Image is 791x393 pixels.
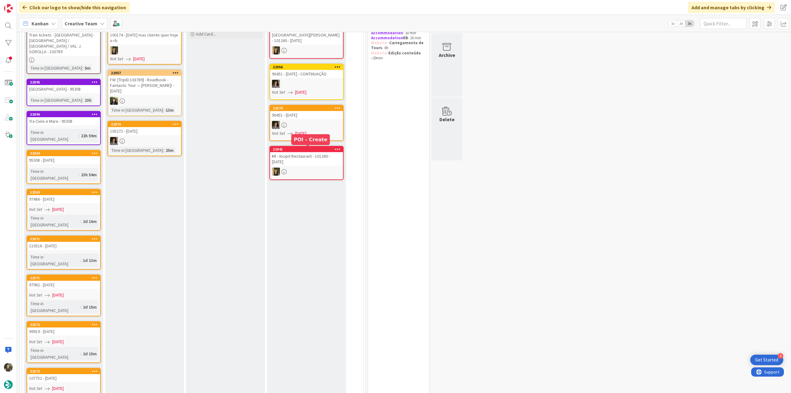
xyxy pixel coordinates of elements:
[27,327,100,335] div: 99919 - [DATE]
[27,112,100,125] div: 22896Tra Cielo e Mare - 95308
[371,40,387,45] strong: Website
[80,304,81,310] span: :
[270,25,343,45] div: [GEOGRAPHIC_DATA][PERSON_NAME] - 101260 - [DATE]
[270,152,343,166] div: €€ - Incipit Restaurant - 101260 - [DATE]
[270,168,343,176] div: SP
[30,80,100,84] div: 22895
[27,189,101,231] a: 2256997486 - [DATE]Not Set[DATE]Time in [GEOGRAPHIC_DATA]:2d 16m
[108,122,181,127] div: 22870
[371,51,426,61] p: - 20min
[80,257,81,264] span: :
[27,322,100,327] div: 22572
[79,171,98,178] div: 23h 54m
[27,156,100,164] div: 95308 - [DATE]
[29,347,80,361] div: Time in [GEOGRAPHIC_DATA]
[27,275,101,316] a: 2257197962 - [DATE]Not Set[DATE]Time in [GEOGRAPHIC_DATA]:2d 15m
[108,127,181,135] div: 105272 - [DATE]
[111,71,181,75] div: 22957
[371,35,403,41] strong: Accommodation
[371,41,426,51] p: - - 6h
[270,64,343,70] div: 22956
[270,46,343,54] div: SP
[29,292,42,298] i: Not Set
[4,380,13,389] img: avatar
[110,97,118,105] img: BC
[30,323,100,327] div: 22572
[272,46,280,54] img: SP
[27,111,101,145] a: 22896Tra Cielo e Mare - 95308Time in [GEOGRAPHIC_DATA]:22h 59m
[27,79,100,85] div: 22895
[439,51,455,59] div: Archive
[82,97,83,104] span: :
[29,300,80,314] div: Time in [GEOGRAPHIC_DATA]
[30,369,100,374] div: 22573
[272,130,285,136] i: Not Set
[270,70,343,78] div: 90451 - [DATE] - CONTINUAÇÃO
[27,322,100,335] div: 2257299919 - [DATE]
[273,65,343,69] div: 22956
[4,4,13,13] img: Visit kanbanzone.com
[27,31,100,56] div: Train tickets - [GEOGRAPHIC_DATA]-[GEOGRAPHIC_DATA] / [GEOGRAPHIC_DATA] / VAL. J. SOROLLA - 103789
[4,363,13,372] img: IG
[29,129,78,143] div: Time in [GEOGRAPHIC_DATA]
[27,150,101,184] a: 2286995308 - [DATE]Time in [GEOGRAPHIC_DATA]:23h 54m
[27,25,101,74] a: Train tickets - [GEOGRAPHIC_DATA]-[GEOGRAPHIC_DATA] / [GEOGRAPHIC_DATA] / VAL. J. SOROLLA - 10378...
[30,151,100,156] div: 22869
[270,147,343,152] div: 22941
[29,207,42,212] i: Not Set
[29,254,80,267] div: Time in [GEOGRAPHIC_DATA]
[27,117,100,125] div: Tra Cielo e Mare - 95308
[269,146,344,180] a: 22941€€ - Incipit Restaurant - 101260 - [DATE]SP
[295,89,307,96] span: [DATE]
[29,65,82,71] div: Time in [GEOGRAPHIC_DATA]
[295,130,307,137] span: [DATE]
[270,64,343,78] div: 2295690451 - [DATE] - CONTINUAÇÃO
[273,106,343,110] div: 22570
[108,76,181,95] div: FW: [TripID:103789] - Roadbook - Fantastic Tour — [PERSON_NAME]! - [DATE]
[27,190,100,195] div: 22569
[270,105,343,119] div: 2257090451 - [DATE]
[27,236,100,250] div: 22871110516 - [DATE]
[110,46,118,54] img: SP
[27,79,100,93] div: 22895[GEOGRAPHIC_DATA] - 95308
[52,385,64,392] span: [DATE]
[30,276,100,280] div: 22571
[108,46,181,54] div: SP
[27,369,100,374] div: 22573
[108,70,181,76] div: 22957
[78,132,79,139] span: :
[133,56,145,62] span: [DATE]
[27,275,100,289] div: 2257197962 - [DATE]
[27,281,100,289] div: 97962 - [DATE]
[269,64,344,100] a: 2295690451 - [DATE] - CONTINUAÇÃOMSNot Set[DATE]
[269,105,344,141] a: 2257090451 - [DATE]MSNot Set[DATE]
[30,237,100,241] div: 22871
[270,80,343,88] div: MS
[108,70,181,95] div: 22957FW: [TripID:103789] - Roadbook - Fantastic Tour — [PERSON_NAME]! - [DATE]
[78,171,79,178] span: :
[52,339,64,345] span: [DATE]
[270,111,343,119] div: 90451 - [DATE]
[27,190,100,203] div: 2256997486 - [DATE]
[83,97,93,104] div: 23h
[272,121,280,129] img: MS
[81,218,98,225] div: 2d 16m
[272,89,285,95] i: Not Set
[108,122,181,135] div: 22870105272 - [DATE]
[439,116,455,123] div: Delete
[272,168,280,176] img: SP
[110,56,123,62] i: Not Set
[27,25,100,56] div: Train tickets - [GEOGRAPHIC_DATA]-[GEOGRAPHIC_DATA] / [GEOGRAPHIC_DATA] / VAL. J. SOROLLA - 103789
[108,25,182,65] a: 100174 - [DATE] mas cliente quer hoje o rbSPNot Set[DATE]
[108,137,181,145] div: MS
[371,30,403,36] strong: Accommodation
[108,97,181,105] div: BC
[108,25,181,45] div: 100174 - [DATE] mas cliente quer hoje o rb
[272,80,280,88] img: MS
[750,355,783,365] div: Open Get Started checklist, remaining modules: 4
[80,218,81,225] span: :
[29,168,78,182] div: Time in [GEOGRAPHIC_DATA]
[81,257,98,264] div: 1d 13m
[371,50,422,61] strong: Edição conteúdo -
[294,137,328,143] h5: POI - Create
